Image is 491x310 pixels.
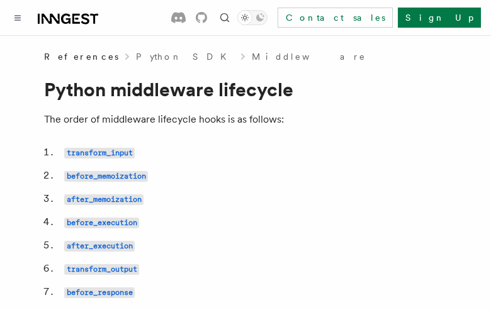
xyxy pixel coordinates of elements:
[64,264,139,275] code: transform_output
[10,10,25,25] button: Toggle navigation
[64,146,135,158] a: transform_input
[64,241,135,252] code: after_execution
[64,169,148,181] a: before_memoization
[64,262,139,274] a: transform_output
[64,192,144,204] a: after_memoization
[237,10,268,25] button: Toggle dark mode
[44,78,447,101] h1: Python middleware lifecycle
[64,287,135,298] code: before_response
[64,239,135,251] a: after_execution
[278,8,393,28] a: Contact sales
[64,285,135,297] a: before_response
[217,10,232,25] button: Find something...
[44,50,118,63] span: References
[64,218,139,228] code: before_execution
[398,8,481,28] a: Sign Up
[64,194,144,205] code: after_memoization
[64,171,148,182] code: before_memoization
[64,216,139,228] a: before_execution
[252,50,366,63] a: Middleware
[44,111,447,128] p: The order of middleware lifecycle hooks is as follows:
[64,148,135,158] code: transform_input
[136,50,234,63] a: Python SDK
